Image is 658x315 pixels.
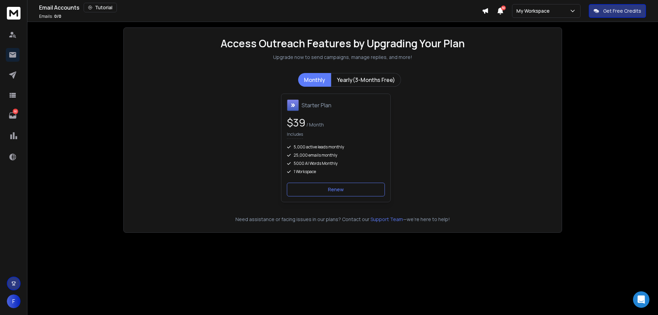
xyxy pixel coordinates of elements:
div: Open Intercom Messenger [633,291,649,308]
div: Email Accounts [39,3,482,12]
p: Need assistance or facing issues in our plans? Contact our —we're here to help! [133,216,552,223]
h1: Access Outreach Features by Upgrading Your Plan [221,37,465,50]
p: My Workspace [516,8,552,14]
h1: Starter Plan [302,101,331,109]
button: Yearly(3-Months Free) [331,73,401,87]
span: $ 39 [287,116,305,130]
span: 0 / 0 [54,13,61,19]
a: 60 [6,109,20,122]
button: F [7,294,21,308]
div: 25,000 emails monthly [287,153,385,158]
button: Support Team [370,216,403,223]
p: Includes [287,132,303,139]
button: Renew [287,183,385,196]
button: Monthly [298,73,331,87]
p: 60 [13,109,18,114]
span: / Month [305,121,324,128]
p: Emails : [39,14,61,19]
button: Get Free Credits [589,4,646,18]
p: Get Free Credits [603,8,641,14]
span: 50 [501,5,506,10]
img: Starter Plan icon [287,99,299,111]
p: Upgrade now to send campaigns, manage replies, and more! [273,54,412,61]
div: 5,000 active leads monthly [287,144,385,150]
button: Tutorial [84,3,117,12]
div: 5000 AI Words Monthly [287,161,385,166]
div: 1 Workspace [287,169,385,174]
